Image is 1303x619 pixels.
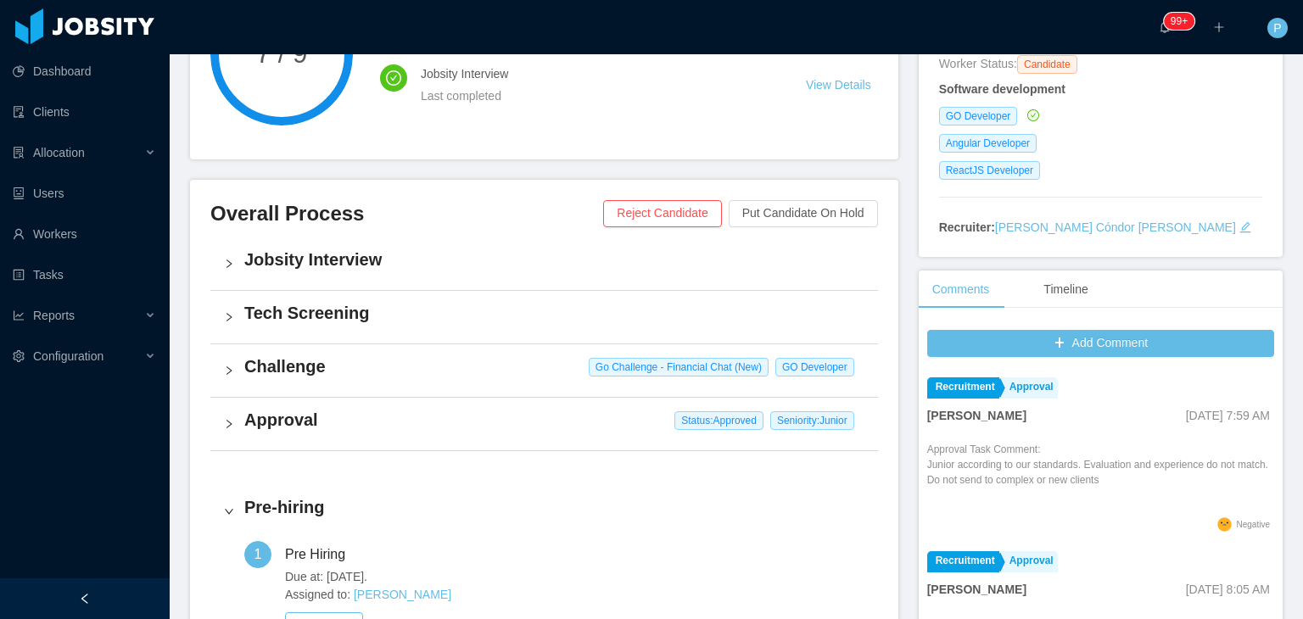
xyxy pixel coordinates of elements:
span: GO Developer [939,107,1018,125]
div: icon: rightApproval [210,398,878,450]
span: Candidate [1017,55,1077,74]
button: icon: plusAdd Comment [927,330,1274,357]
a: [PERSON_NAME] [354,588,451,601]
i: icon: right [224,506,234,516]
div: icon: rightJobsity Interview [210,237,878,290]
i: icon: line-chart [13,309,25,321]
i: icon: right [224,365,234,376]
i: icon: edit [1239,221,1251,233]
span: GO Developer [775,358,854,376]
div: Comments [919,270,1004,309]
span: Status: Approved [674,411,763,430]
h4: Jobsity Interview [421,64,765,83]
span: Reports [33,309,75,322]
a: Recruitment [927,551,999,572]
span: Assigned to: [285,586,864,604]
span: Seniority: Junior [770,411,854,430]
span: Go Challenge - Financial Chat (New) [589,358,769,376]
i: icon: bell [1159,21,1171,33]
h4: Tech Screening [244,301,864,325]
div: Pre Hiring [285,541,359,568]
span: P [1273,18,1281,38]
a: Approval [1001,551,1058,572]
h4: Approval [244,408,864,432]
i: icon: right [224,419,234,429]
h3: Overall Process [210,200,603,227]
span: 7 / 9 [210,41,353,67]
span: Allocation [33,146,85,159]
strong: Recruiter: [939,220,995,234]
strong: [PERSON_NAME] [927,583,1026,596]
span: Due at: [DATE]. [285,568,864,586]
a: icon: robotUsers [13,176,156,210]
a: icon: auditClients [13,95,156,129]
i: icon: setting [13,350,25,362]
i: icon: check-circle [386,70,401,86]
a: icon: pie-chartDashboard [13,54,156,88]
h4: Challenge [244,354,864,378]
div: icon: rightPre-hiring [210,485,878,538]
i: icon: plus [1213,21,1225,33]
a: icon: check-circle [1024,109,1039,122]
i: icon: right [224,312,234,322]
i: icon: right [224,259,234,269]
p: Junior according to our standards. Evaluation and experience do not match. Do not send to complex... [927,457,1274,488]
a: Recruitment [927,377,999,399]
h4: Jobsity Interview [244,248,864,271]
a: View Details [806,78,871,92]
button: Put Candidate On Hold [729,200,878,227]
a: icon: profileTasks [13,258,156,292]
button: Reject Candidate [603,200,721,227]
div: icon: rightChallenge [210,344,878,397]
i: icon: check-circle [1027,109,1039,121]
i: icon: solution [13,147,25,159]
sup: 1720 [1164,13,1194,30]
span: ReactJS Developer [939,161,1040,180]
h4: Pre-hiring [244,495,864,519]
div: Last completed [421,86,765,105]
div: Approval Task Comment: [927,442,1274,513]
span: Worker Status: [939,57,1017,70]
a: icon: userWorkers [13,217,156,251]
strong: [PERSON_NAME] [927,409,1026,422]
span: [DATE] 8:05 AM [1186,583,1270,596]
strong: Software development [939,82,1065,96]
span: 1 [254,547,262,561]
div: icon: rightTech Screening [210,291,878,343]
span: Configuration [33,349,103,363]
a: [PERSON_NAME] Cóndor [PERSON_NAME] [995,220,1236,234]
a: Approval [1001,377,1058,399]
span: Negative [1237,520,1270,529]
div: Timeline [1030,270,1101,309]
span: Angular Developer [939,134,1037,153]
span: [DATE] 7:59 AM [1186,409,1270,422]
